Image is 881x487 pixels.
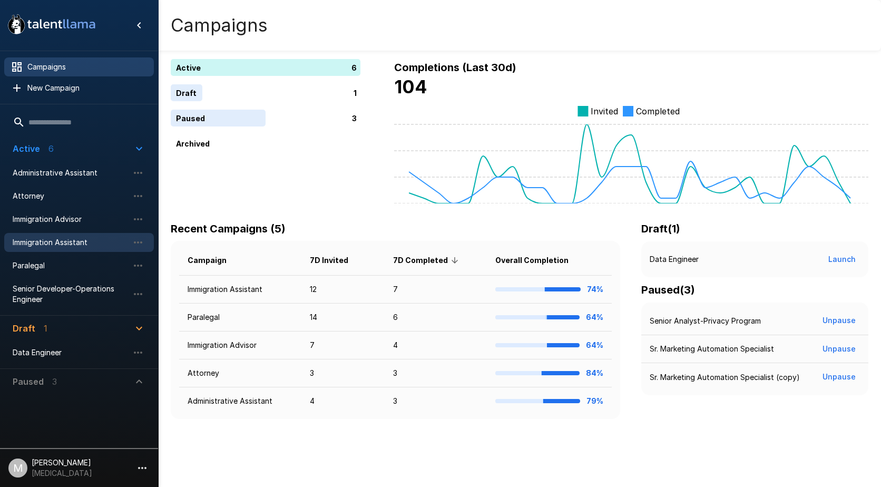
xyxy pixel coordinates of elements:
b: Completions (Last 30d) [394,61,516,74]
span: Campaign [188,254,240,267]
td: 7 [301,332,385,359]
td: 14 [301,304,385,332]
button: Unpause [818,311,860,330]
b: 79% [586,396,603,405]
p: 3 [352,113,357,124]
td: 12 [301,276,385,304]
td: Paralegal [179,304,301,332]
b: 64% [586,313,603,322]
td: Administrative Assistant [179,387,301,415]
p: Data Engineer [650,254,699,265]
td: 3 [301,359,385,387]
p: Sr. Marketing Automation Specialist [650,344,774,354]
p: Sr. Marketing Automation Specialist (copy) [650,372,800,383]
td: 4 [385,332,487,359]
b: Draft ( 1 ) [641,222,680,235]
td: 3 [385,387,487,415]
span: Overall Completion [495,254,582,267]
b: Paused ( 3 ) [641,284,695,296]
span: 7D Completed [393,254,462,267]
td: 4 [301,387,385,415]
td: 3 [385,359,487,387]
b: 84% [586,368,603,377]
td: 7 [385,276,487,304]
p: 6 [351,62,357,73]
b: 104 [394,76,427,98]
span: 7D Invited [310,254,362,267]
h4: Campaigns [171,14,268,36]
p: Senior Analyst-Privacy Program [650,316,761,326]
td: Immigration Assistant [179,276,301,304]
td: 6 [385,304,487,332]
button: Unpause [818,367,860,387]
b: 64% [586,340,603,349]
p: 1 [354,87,357,99]
b: 74% [587,285,603,294]
td: Immigration Advisor [179,332,301,359]
button: Launch [824,250,860,269]
b: Recent Campaigns (5) [171,222,286,235]
td: Attorney [179,359,301,387]
button: Unpause [818,339,860,359]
